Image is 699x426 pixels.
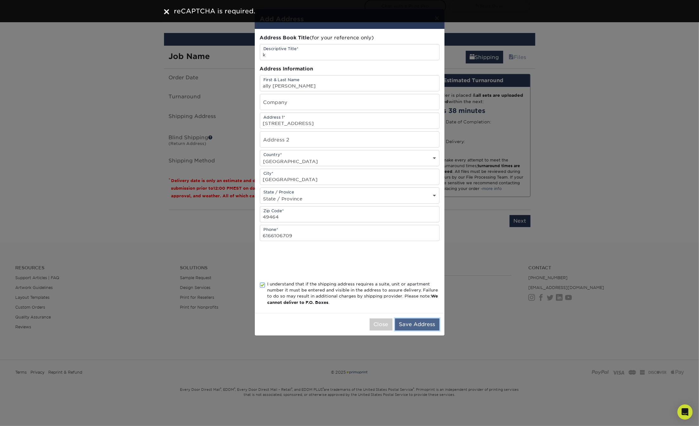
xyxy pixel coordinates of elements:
button: Save Address [395,318,439,331]
div: Open Intercom Messenger [677,404,693,420]
iframe: reCAPTCHA [260,249,356,273]
div: Address Information [260,65,439,73]
b: We cannot deliver to P.O. Boxes [267,294,438,305]
button: Close [370,318,392,331]
div: (for your reference only) [260,34,439,42]
img: close [164,9,169,14]
span: reCAPTCHA is required. [174,7,255,15]
div: I understand that if the shipping address requires a suite, unit or apartment number it must be e... [267,281,439,306]
span: Address Book Title [260,35,310,41]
